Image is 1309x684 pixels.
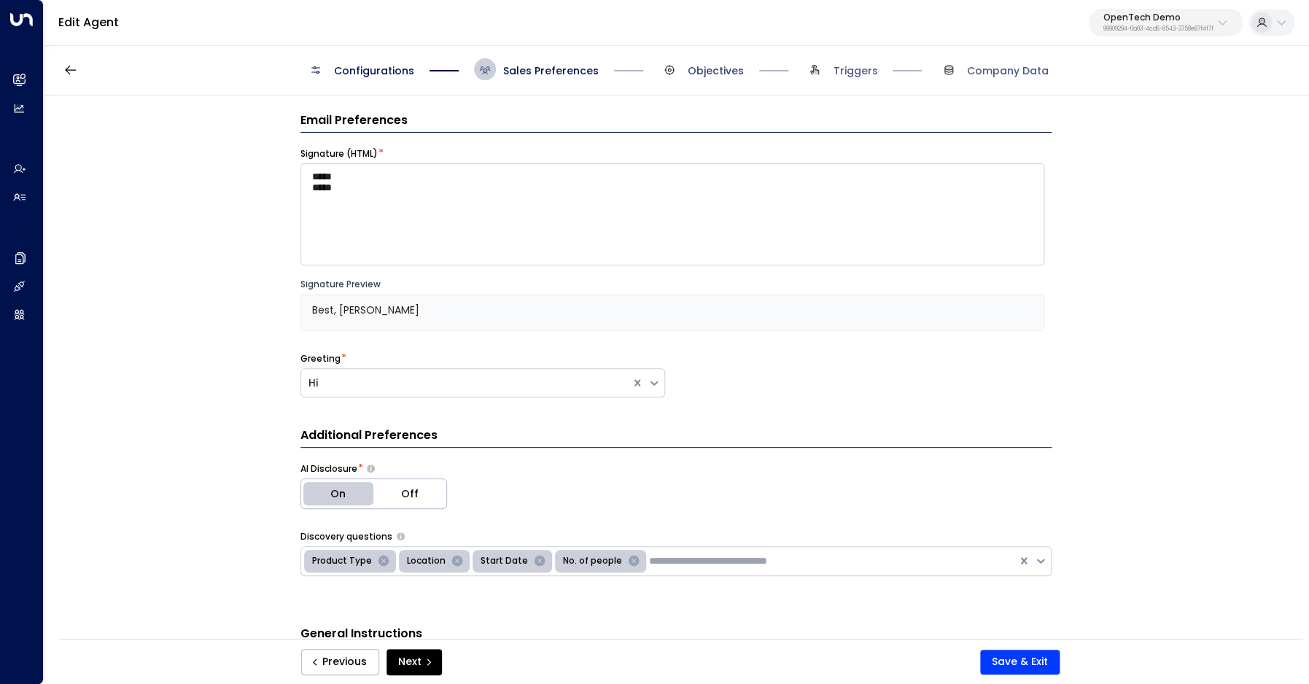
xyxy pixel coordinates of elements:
[387,649,442,675] button: Next
[624,553,643,570] div: Remove No. of people
[688,63,744,78] span: Objectives
[300,427,1052,448] h3: Additional Preferences
[559,553,624,570] div: No. of people
[1089,9,1243,36] button: OpenTech Demo99909294-0a93-4cd6-8543-3758e87f4f7f
[312,303,1033,318] div: Best, [PERSON_NAME]
[403,553,448,570] div: Location
[300,147,378,160] label: Signature (HTML)
[1103,26,1213,32] p: 99909294-0a93-4cd6-8543-3758e87f4f7f
[300,112,1052,133] h3: Email Preferences
[301,649,379,675] button: Previous
[448,553,467,570] div: Remove Location
[373,479,446,508] button: Off
[301,479,374,508] button: On
[1103,13,1213,22] p: OpenTech Demo
[300,625,1052,646] h3: General Instructions
[530,553,549,570] div: Remove Start Date
[367,464,375,473] button: Choose whether the agent should proactively disclose its AI nature in communications or only reve...
[980,650,1060,675] button: Save & Exit
[374,553,393,570] div: Remove Product Type
[503,63,599,78] span: Sales Preferences
[397,532,405,540] button: Select the types of questions the agent should use to engage leads in initial emails. These help ...
[300,462,357,475] label: AI Disclosure
[300,278,1044,291] div: Signature Preview
[300,352,341,365] label: Greeting
[308,376,624,391] div: Hi
[833,63,877,78] span: Triggers
[476,553,530,570] div: Start Date
[334,63,414,78] span: Configurations
[308,553,374,570] div: Product Type
[300,478,447,509] div: Platform
[300,530,392,543] label: Discovery questions
[967,63,1049,78] span: Company Data
[58,14,119,31] a: Edit Agent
